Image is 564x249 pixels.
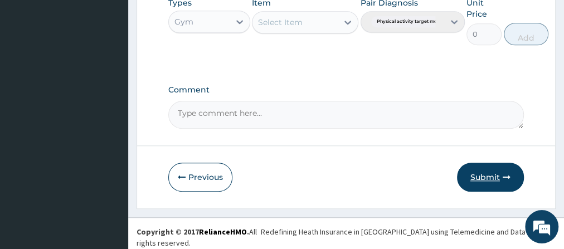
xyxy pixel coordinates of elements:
div: Select Item [258,17,303,28]
div: Gym [174,16,193,27]
strong: Copyright © 2017 . [137,227,249,237]
textarea: Type your message and hit 'Enter' [6,147,212,185]
button: Add [504,23,548,45]
div: Redefining Heath Insurance in [GEOGRAPHIC_DATA] using Telemedicine and Data Science! [261,226,556,237]
button: Previous [168,163,232,192]
div: Chat with us now [58,62,187,77]
label: Comment [168,85,524,95]
img: d_794563401_company_1708531726252_794563401 [21,56,45,84]
div: Minimize live chat window [183,6,210,32]
span: We're online! [65,61,154,174]
a: RelianceHMO [199,227,247,237]
button: Submit [457,163,524,192]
